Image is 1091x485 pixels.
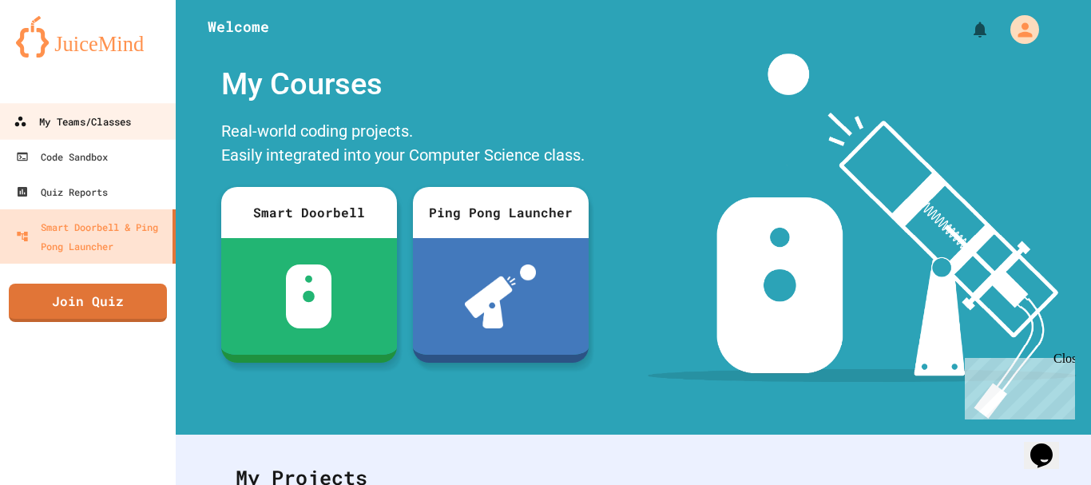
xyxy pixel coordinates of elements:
[648,54,1076,419] img: banner-image-my-projects.png
[213,115,597,175] div: Real-world coding projects. Easily integrated into your Computer Science class.
[16,182,108,201] div: Quiz Reports
[994,11,1043,48] div: My Account
[213,54,597,115] div: My Courses
[6,6,110,101] div: Chat with us now!Close
[16,217,166,256] div: Smart Doorbell & Ping Pong Launcher
[14,112,131,132] div: My Teams/Classes
[941,16,994,43] div: My Notifications
[16,147,108,166] div: Code Sandbox
[221,187,397,238] div: Smart Doorbell
[16,16,160,58] img: logo-orange.svg
[286,264,331,328] img: sdb-white.svg
[958,352,1075,419] iframe: chat widget
[465,264,536,328] img: ppl-with-ball.png
[1024,421,1075,469] iframe: chat widget
[9,284,167,322] a: Join Quiz
[413,187,589,238] div: Ping Pong Launcher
